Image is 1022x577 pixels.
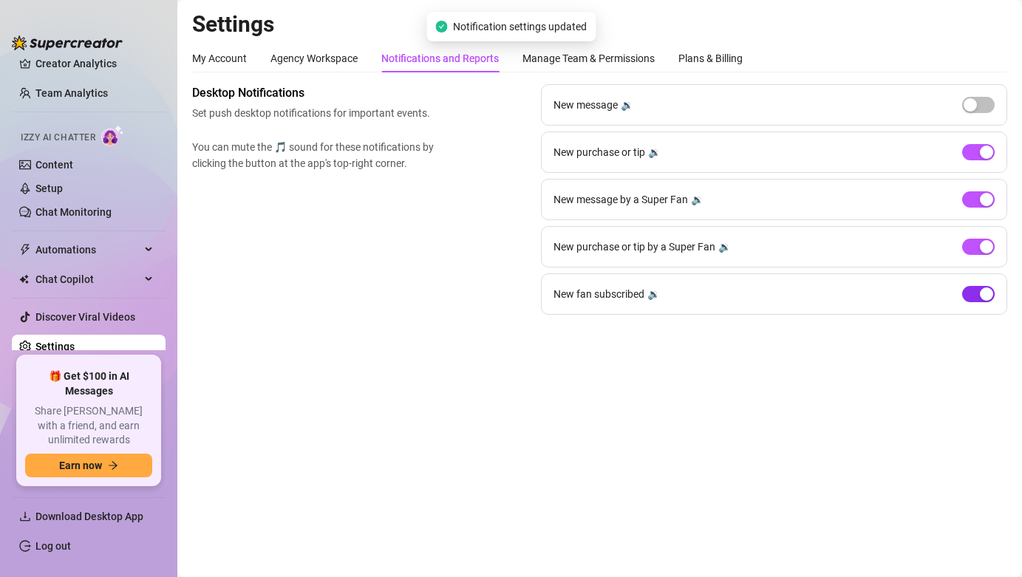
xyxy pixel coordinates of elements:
div: Plans & Billing [678,50,743,66]
a: Setup [35,182,63,194]
div: Agency Workspace [270,50,358,66]
div: Notifications and Reports [381,50,499,66]
span: New message by a Super Fan [553,191,688,208]
span: Izzy AI Chatter [21,131,95,145]
a: Chat Monitoring [35,206,112,218]
span: Desktop Notifications [192,84,440,102]
span: check-circle [435,21,447,33]
img: Chat Copilot [19,274,29,284]
span: Download Desktop App [35,511,143,522]
span: New message [553,97,618,113]
span: Share [PERSON_NAME] with a friend, and earn unlimited rewards [25,404,152,448]
div: 🔉 [621,97,633,113]
span: New purchase or tip [553,144,645,160]
a: Log out [35,540,71,552]
div: Manage Team & Permissions [522,50,655,66]
div: 🔉 [648,144,661,160]
a: Content [35,159,73,171]
span: Automations [35,238,140,262]
div: My Account [192,50,247,66]
div: 🔉 [691,191,704,208]
span: New purchase or tip by a Super Fan [553,239,715,255]
span: thunderbolt [19,244,31,256]
button: Earn nowarrow-right [25,454,152,477]
a: Discover Viral Videos [35,311,135,323]
div: 🔉 [718,239,731,255]
span: Set push desktop notifications for important events. [192,105,440,121]
span: download [19,511,31,522]
span: Earn now [59,460,102,471]
span: New fan subscribed [553,286,644,302]
img: logo-BBDzfeDw.svg [12,35,123,50]
a: Creator Analytics [35,52,154,75]
span: 🎁 Get $100 in AI Messages [25,369,152,398]
a: Settings [35,341,75,352]
span: Chat Copilot [35,267,140,291]
h2: Settings [192,10,1007,38]
span: Notification settings updated [453,18,587,35]
span: You can mute the 🎵 sound for these notifications by clicking the button at the app's top-right co... [192,139,440,171]
img: AI Chatter [101,125,124,146]
span: arrow-right [108,460,118,471]
a: Team Analytics [35,87,108,99]
div: 🔉 [647,286,660,302]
